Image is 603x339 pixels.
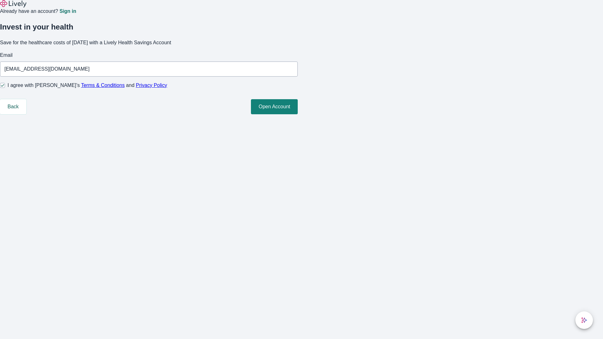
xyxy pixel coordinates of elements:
button: Open Account [251,99,298,114]
a: Sign in [59,9,76,14]
svg: Lively AI Assistant [581,317,587,323]
span: I agree with [PERSON_NAME]’s and [8,82,167,89]
a: Terms & Conditions [81,83,125,88]
a: Privacy Policy [136,83,167,88]
button: chat [575,311,593,329]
